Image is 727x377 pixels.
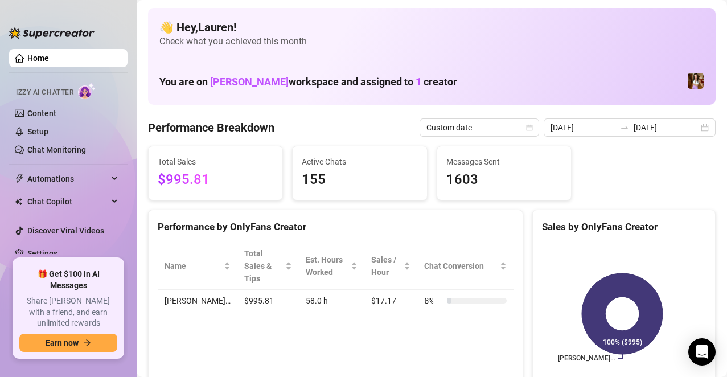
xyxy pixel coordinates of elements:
text: [PERSON_NAME]… [558,354,615,362]
td: [PERSON_NAME]… [158,290,237,312]
span: Total Sales [158,155,273,168]
a: Settings [27,249,57,258]
div: Est. Hours Worked [306,253,348,278]
span: Share [PERSON_NAME] with a friend, and earn unlimited rewards [19,296,117,329]
span: arrow-right [83,339,91,347]
th: Total Sales & Tips [237,243,299,290]
a: Chat Monitoring [27,145,86,154]
th: Sales / Hour [364,243,417,290]
img: Chat Copilot [15,198,22,206]
span: Chat Conversion [424,260,498,272]
span: Messages Sent [446,155,562,168]
img: AI Chatter [78,83,96,99]
span: Check what you achieved this month [159,35,704,48]
span: $995.81 [158,169,273,191]
a: Discover Viral Videos [27,226,104,235]
div: Performance by OnlyFans Creator [158,219,514,235]
div: Sales by OnlyFans Creator [542,219,706,235]
h4: 👋 Hey, Lauren ! [159,19,704,35]
a: Home [27,54,49,63]
span: swap-right [620,123,629,132]
span: Chat Copilot [27,192,108,211]
a: Setup [27,127,48,136]
td: $17.17 [364,290,417,312]
span: 1603 [446,169,562,191]
th: Chat Conversion [417,243,514,290]
img: logo-BBDzfeDw.svg [9,27,95,39]
span: Name [165,260,221,272]
span: 🎁 Get $100 in AI Messages [19,269,117,291]
span: [PERSON_NAME] [210,76,289,88]
span: Active Chats [302,155,417,168]
span: to [620,123,629,132]
span: Total Sales & Tips [244,247,283,285]
span: 8 % [424,294,442,307]
input: End date [634,121,699,134]
span: Automations [27,170,108,188]
button: Earn nowarrow-right [19,334,117,352]
span: calendar [526,124,533,131]
img: Elena [688,73,704,89]
span: Izzy AI Chatter [16,87,73,98]
h1: You are on workspace and assigned to creator [159,76,457,88]
td: 58.0 h [299,290,364,312]
a: Content [27,109,56,118]
span: Earn now [46,338,79,347]
input: Start date [551,121,615,134]
div: Open Intercom Messenger [688,338,716,366]
th: Name [158,243,237,290]
span: Custom date [426,119,532,136]
span: thunderbolt [15,174,24,183]
h4: Performance Breakdown [148,120,274,136]
span: Sales / Hour [371,253,401,278]
td: $995.81 [237,290,299,312]
span: 155 [302,169,417,191]
span: 1 [416,76,421,88]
